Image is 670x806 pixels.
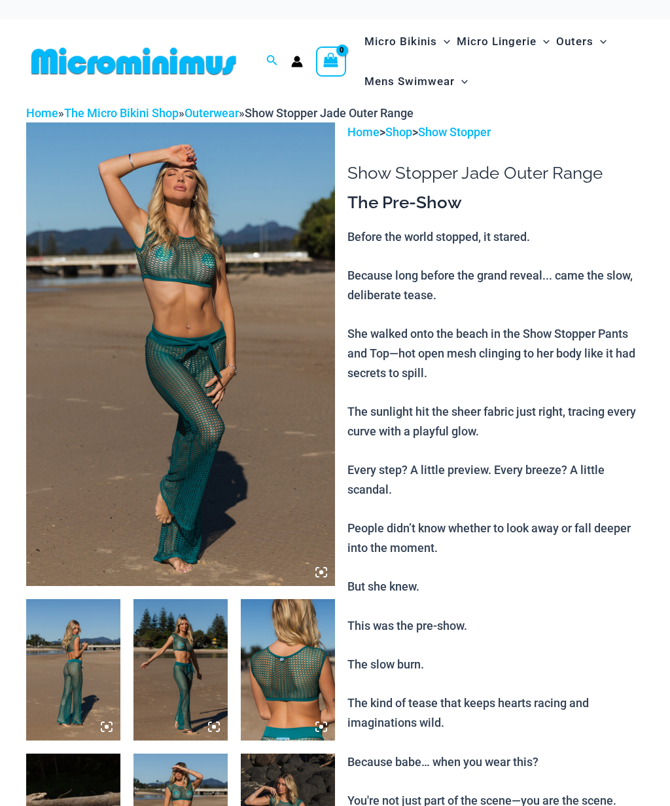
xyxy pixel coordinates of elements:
[553,22,610,62] a: OutersMenu ToggleMenu Toggle
[364,65,455,98] span: Mens Swimwear
[593,25,607,58] span: Menu Toggle
[556,25,593,58] span: Outers
[364,25,437,58] span: Micro Bikinis
[266,53,278,69] a: Search icon link
[455,65,468,98] span: Menu Toggle
[245,106,414,120] span: Show Stopper Jade Outer Range
[26,122,335,586] img: Show Stopper Jade 366 Top 5007 pants
[457,25,537,58] span: Micro Lingerie
[26,106,414,120] span: » » »
[291,56,303,67] a: Account icon link
[361,62,471,101] a: Mens SwimwearMenu ToggleMenu Toggle
[347,125,379,139] a: Home
[418,125,491,139] a: Show Stopper
[347,163,644,183] h1: Show Stopper Jade Outer Range
[133,599,228,741] img: Show Stopper Jade 366 Top 5007 pants
[437,25,450,58] span: Menu Toggle
[347,122,644,142] p: > >
[361,22,453,62] a: Micro BikinisMenu ToggleMenu Toggle
[26,106,58,120] a: Home
[241,599,335,741] img: Show Stopper Jade 366 Top 5007 pants
[316,46,346,77] a: View Shopping Cart, empty
[347,192,644,214] h3: The Pre-Show
[26,599,120,741] img: Show Stopper Jade 366 Top 5007 pants
[64,106,179,120] a: The Micro Bikini Shop
[385,125,412,139] a: Shop
[537,25,550,58] span: Menu Toggle
[185,106,239,120] a: Outerwear
[453,22,553,62] a: Micro LingerieMenu ToggleMenu Toggle
[26,46,241,76] img: MM SHOP LOGO FLAT
[359,20,644,103] nav: Site Navigation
